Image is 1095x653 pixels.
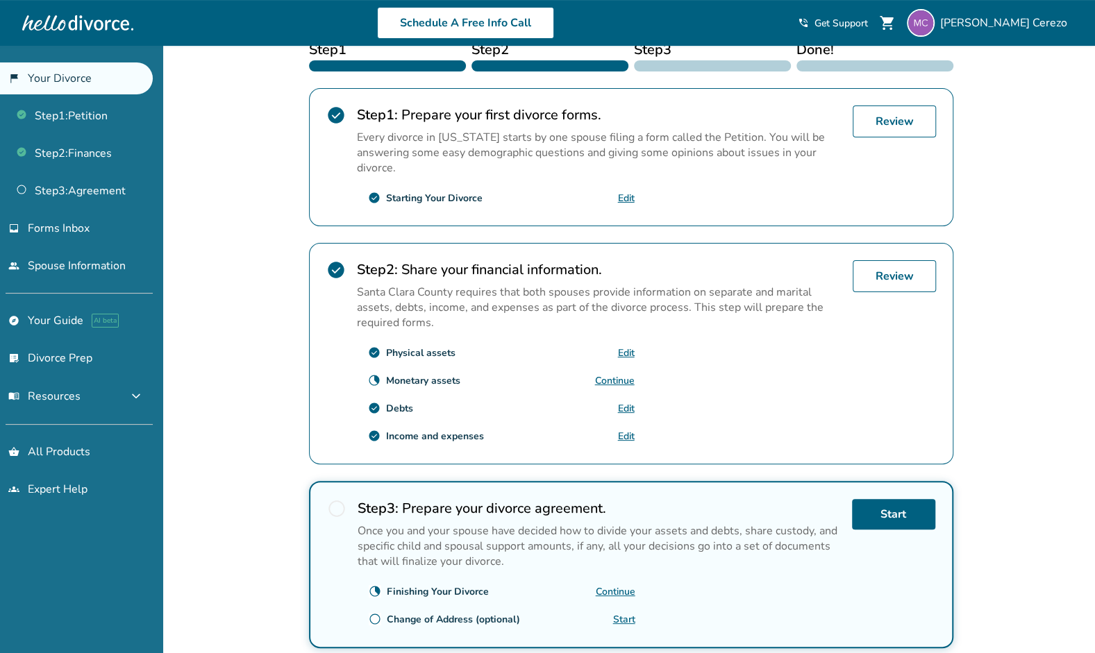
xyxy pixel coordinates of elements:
[377,7,554,39] a: Schedule A Free Info Call
[386,374,460,387] div: Monetary assets
[852,499,935,529] a: Start
[386,192,483,205] div: Starting Your Divorce
[8,391,19,402] span: menu_book
[798,17,809,28] span: phone_in_talk
[369,613,381,625] span: radio_button_unchecked
[128,388,144,405] span: expand_more
[8,389,81,404] span: Resources
[596,585,635,598] a: Continue
[618,402,635,415] a: Edit
[357,285,842,330] p: Santa Clara County requires that both spouses provide information on separate and marital assets,...
[796,40,953,60] span: Done!
[357,130,842,176] p: Every divorce in [US_STATE] starts by one spouse filing a form called the Petition. You will be a...
[879,15,896,31] span: shopping_cart
[386,430,484,443] div: Income and expenses
[368,346,381,359] span: check_circle
[8,484,19,495] span: groups
[387,585,489,598] div: Finishing Your Divorce
[618,192,635,205] a: Edit
[853,105,936,137] a: Review
[798,17,868,30] a: phone_in_talkGet Support
[326,105,346,125] span: check_circle
[8,223,19,234] span: inbox
[368,430,381,442] span: check_circle
[853,260,936,292] a: Review
[471,40,628,60] span: Step 2
[368,374,381,387] span: clock_loader_40
[634,40,791,60] span: Step 3
[940,15,1073,31] span: [PERSON_NAME] Cerezo
[618,430,635,443] a: Edit
[386,402,413,415] div: Debts
[1026,586,1095,653] iframe: Chat Widget
[8,73,19,84] span: flag_2
[28,221,90,236] span: Forms Inbox
[357,260,398,279] strong: Step 2 :
[814,17,868,30] span: Get Support
[309,40,466,60] span: Step 1
[358,499,399,518] strong: Step 3 :
[358,499,841,518] h2: Prepare your divorce agreement.
[368,402,381,414] span: check_circle
[613,613,635,626] a: Start
[618,346,635,359] a: Edit
[357,105,398,124] strong: Step 1 :
[8,353,19,364] span: list_alt_check
[368,192,381,204] span: check_circle
[357,105,842,124] h2: Prepare your first divorce forms.
[386,346,455,359] div: Physical assets
[8,315,19,326] span: explore
[907,9,935,37] img: mcerezogt@gmail.com
[358,523,841,569] p: Once you and your spouse have decided how to divide your assets and debts, share custody, and spe...
[595,374,635,387] a: Continue
[387,613,520,626] div: Change of Address (optional)
[326,260,346,280] span: check_circle
[327,499,346,518] span: radio_button_unchecked
[92,314,119,328] span: AI beta
[357,260,842,279] h2: Share your financial information.
[8,446,19,457] span: shopping_basket
[369,585,381,597] span: clock_loader_40
[8,260,19,271] span: people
